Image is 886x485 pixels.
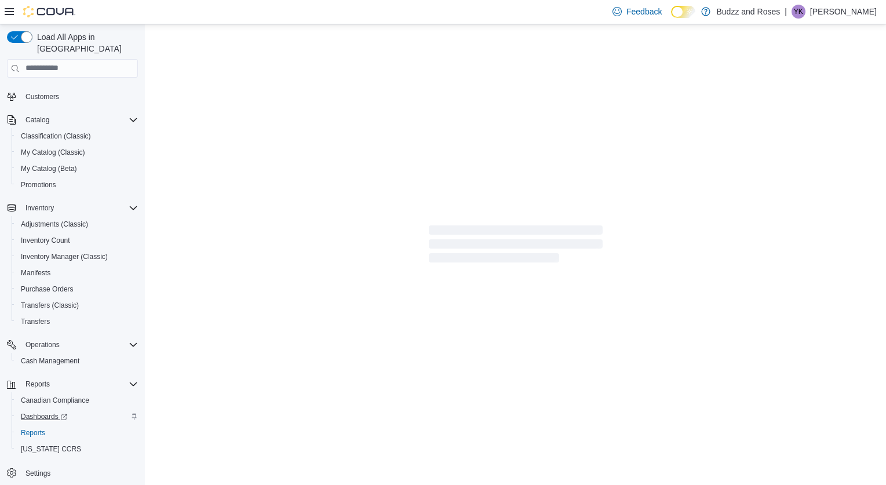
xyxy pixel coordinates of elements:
[21,377,138,391] span: Reports
[716,5,780,19] p: Budzz and Roses
[21,301,79,310] span: Transfers (Classic)
[21,180,56,189] span: Promotions
[16,282,78,296] a: Purchase Orders
[12,441,143,457] button: [US_STATE] CCRS
[16,145,90,159] a: My Catalog (Classic)
[794,5,803,19] span: YK
[2,88,143,105] button: Customers
[12,409,143,425] a: Dashboards
[16,234,138,247] span: Inventory Count
[12,249,143,265] button: Inventory Manager (Classic)
[2,200,143,216] button: Inventory
[16,178,138,192] span: Promotions
[16,129,138,143] span: Classification (Classic)
[21,252,108,261] span: Inventory Manager (Classic)
[16,354,138,368] span: Cash Management
[21,201,138,215] span: Inventory
[21,338,64,352] button: Operations
[25,203,54,213] span: Inventory
[21,268,50,278] span: Manifests
[16,315,54,329] a: Transfers
[21,220,88,229] span: Adjustments (Classic)
[21,89,138,104] span: Customers
[2,112,143,128] button: Catalog
[25,469,50,478] span: Settings
[16,315,138,329] span: Transfers
[21,412,67,421] span: Dashboards
[16,217,93,231] a: Adjustments (Classic)
[16,410,72,424] a: Dashboards
[21,466,55,480] a: Settings
[21,377,54,391] button: Reports
[12,144,143,161] button: My Catalog (Classic)
[12,128,143,144] button: Classification (Classic)
[16,393,138,407] span: Canadian Compliance
[16,266,138,280] span: Manifests
[32,31,138,54] span: Load All Apps in [GEOGRAPHIC_DATA]
[25,92,59,101] span: Customers
[21,356,79,366] span: Cash Management
[21,285,74,294] span: Purchase Orders
[21,113,138,127] span: Catalog
[626,6,662,17] span: Feedback
[16,298,138,312] span: Transfers (Classic)
[429,228,603,265] span: Loading
[25,380,50,389] span: Reports
[16,234,75,247] a: Inventory Count
[12,216,143,232] button: Adjustments (Classic)
[21,465,138,480] span: Settings
[12,392,143,409] button: Canadian Compliance
[16,393,94,407] a: Canadian Compliance
[16,129,96,143] a: Classification (Classic)
[12,353,143,369] button: Cash Management
[785,5,787,19] p: |
[16,178,61,192] a: Promotions
[12,281,143,297] button: Purchase Orders
[16,410,138,424] span: Dashboards
[2,376,143,392] button: Reports
[21,236,70,245] span: Inventory Count
[16,298,83,312] a: Transfers (Classic)
[12,232,143,249] button: Inventory Count
[16,145,138,159] span: My Catalog (Classic)
[16,266,55,280] a: Manifests
[671,6,695,18] input: Dark Mode
[16,426,138,440] span: Reports
[21,132,91,141] span: Classification (Classic)
[12,265,143,281] button: Manifests
[21,396,89,405] span: Canadian Compliance
[12,161,143,177] button: My Catalog (Beta)
[21,428,45,437] span: Reports
[16,250,138,264] span: Inventory Manager (Classic)
[21,90,64,104] a: Customers
[12,425,143,441] button: Reports
[16,426,50,440] a: Reports
[16,442,86,456] a: [US_STATE] CCRS
[21,444,81,454] span: [US_STATE] CCRS
[21,148,85,157] span: My Catalog (Classic)
[25,340,60,349] span: Operations
[16,442,138,456] span: Washington CCRS
[16,162,82,176] a: My Catalog (Beta)
[21,201,59,215] button: Inventory
[21,164,77,173] span: My Catalog (Beta)
[16,162,138,176] span: My Catalog (Beta)
[23,6,75,17] img: Cova
[25,115,49,125] span: Catalog
[12,313,143,330] button: Transfers
[21,338,138,352] span: Operations
[16,217,138,231] span: Adjustments (Classic)
[792,5,805,19] div: Yvonne Keeler
[21,317,50,326] span: Transfers
[12,297,143,313] button: Transfers (Classic)
[16,354,84,368] a: Cash Management
[2,337,143,353] button: Operations
[12,177,143,193] button: Promotions
[810,5,877,19] p: [PERSON_NAME]
[16,282,138,296] span: Purchase Orders
[21,113,54,127] button: Catalog
[2,464,143,481] button: Settings
[16,250,112,264] a: Inventory Manager (Classic)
